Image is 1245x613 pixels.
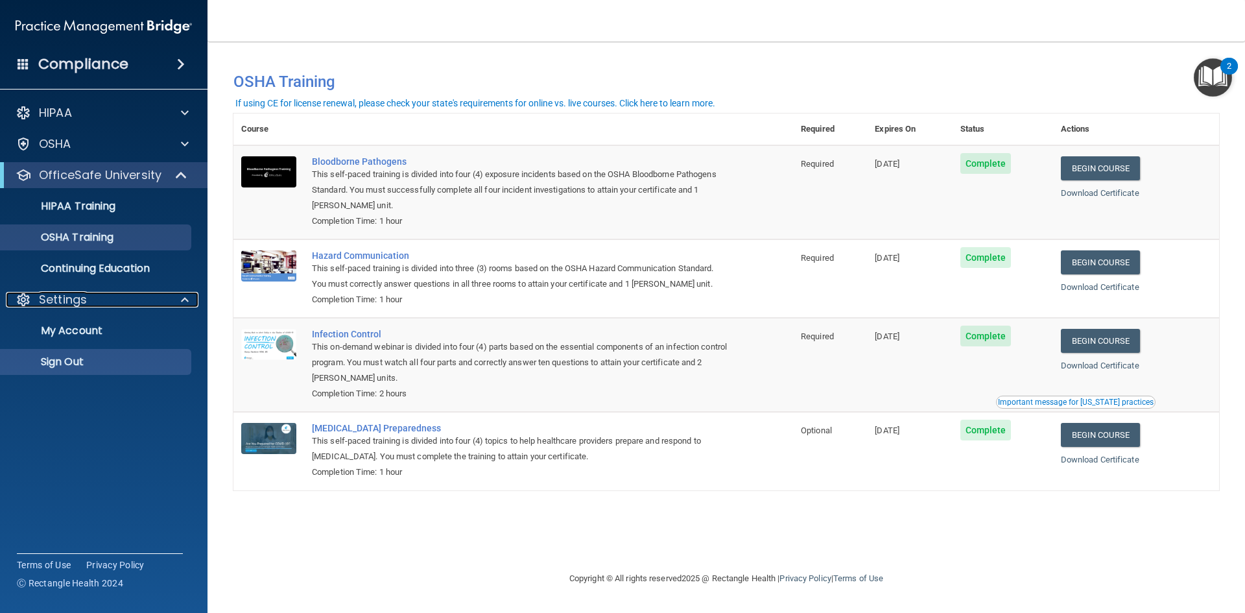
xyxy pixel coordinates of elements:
[1061,329,1140,353] a: Begin Course
[801,159,834,169] span: Required
[312,464,728,480] div: Completion Time: 1 hour
[233,73,1219,91] h4: OSHA Training
[8,200,115,213] p: HIPAA Training
[86,559,145,571] a: Privacy Policy
[312,339,728,386] div: This on-demand webinar is divided into four (4) parts based on the essential components of an inf...
[312,156,728,167] a: Bloodborne Pathogens
[1061,282,1139,292] a: Download Certificate
[953,114,1053,145] th: Status
[8,262,185,275] p: Continuing Education
[867,114,952,145] th: Expires On
[312,167,728,213] div: This self-paced training is divided into four (4) exposure incidents based on the OSHA Bloodborne...
[39,292,87,307] p: Settings
[39,136,71,152] p: OSHA
[16,105,189,121] a: HIPAA
[312,213,728,229] div: Completion Time: 1 hour
[793,114,867,145] th: Required
[312,386,728,402] div: Completion Time: 2 hours
[235,99,715,108] div: If using CE for license renewal, please check your state's requirements for online vs. live cours...
[312,433,728,464] div: This self-paced training is divided into four (4) topics to help healthcare providers prepare and...
[996,396,1156,409] button: Read this if you are a dental practitioner in the state of CA
[1061,423,1140,447] a: Begin Course
[779,573,831,583] a: Privacy Policy
[16,292,189,307] a: Settings
[17,577,123,590] span: Ⓒ Rectangle Health 2024
[1194,58,1232,97] button: Open Resource Center, 2 new notifications
[875,331,899,341] span: [DATE]
[17,559,71,571] a: Terms of Use
[233,97,717,110] button: If using CE for license renewal, please check your state's requirements for online vs. live cours...
[801,331,834,341] span: Required
[8,324,185,337] p: My Account
[1227,66,1231,83] div: 2
[312,250,728,261] a: Hazard Communication
[875,253,899,263] span: [DATE]
[875,426,899,435] span: [DATE]
[1061,361,1139,370] a: Download Certificate
[8,231,113,244] p: OSHA Training
[312,261,728,292] div: This self-paced training is divided into three (3) rooms based on the OSHA Hazard Communication S...
[233,114,304,145] th: Course
[39,105,72,121] p: HIPAA
[1061,455,1139,464] a: Download Certificate
[312,329,728,339] a: Infection Control
[998,398,1154,406] div: Important message for [US_STATE] practices
[39,167,161,183] p: OfficeSafe University
[960,420,1012,440] span: Complete
[1061,188,1139,198] a: Download Certificate
[960,153,1012,174] span: Complete
[960,247,1012,268] span: Complete
[16,136,189,152] a: OSHA
[16,14,192,40] img: PMB logo
[1053,114,1219,145] th: Actions
[312,423,728,433] a: [MEDICAL_DATA] Preparedness
[490,558,963,599] div: Copyright © All rights reserved 2025 @ Rectangle Health | |
[1061,250,1140,274] a: Begin Course
[8,355,185,368] p: Sign Out
[801,253,834,263] span: Required
[833,573,883,583] a: Terms of Use
[1061,156,1140,180] a: Begin Course
[38,55,128,73] h4: Compliance
[16,167,188,183] a: OfficeSafe University
[312,292,728,307] div: Completion Time: 1 hour
[875,159,899,169] span: [DATE]
[801,426,832,435] span: Optional
[960,326,1012,346] span: Complete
